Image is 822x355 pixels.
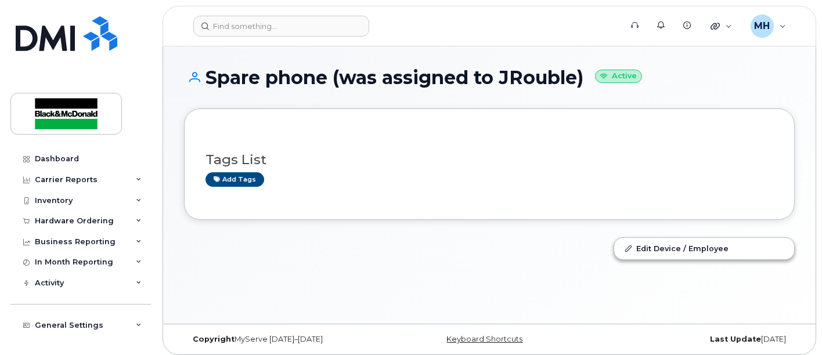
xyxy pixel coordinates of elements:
[184,335,388,344] div: MyServe [DATE]–[DATE]
[184,67,795,88] h1: Spare phone (was assigned to JRouble)
[205,153,773,167] h3: Tags List
[446,335,522,343] a: Keyboard Shortcuts
[595,70,642,83] small: Active
[193,335,235,343] strong: Copyright
[591,335,795,344] div: [DATE]
[205,172,264,187] a: Add tags
[710,335,761,343] strong: Last Update
[614,238,794,259] a: Edit Device / Employee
